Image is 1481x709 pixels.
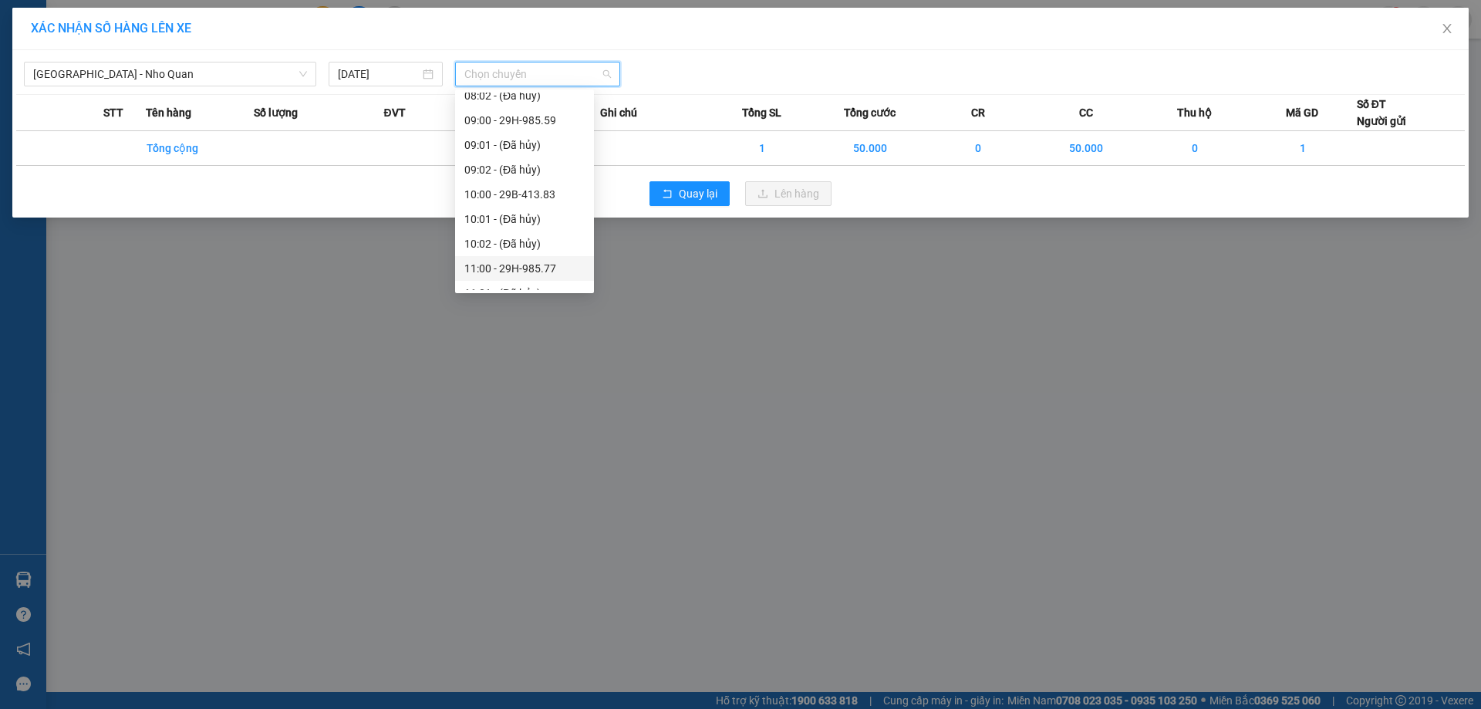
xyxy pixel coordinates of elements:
div: 10:02 - (Đã hủy) [464,235,585,252]
div: 09:01 - (Đã hủy) [464,137,585,154]
div: 11:00 - 29H-985.77 [464,260,585,277]
span: CC [1079,104,1093,121]
span: Số lượng [254,104,298,121]
span: Quay lại [679,185,717,202]
span: close [1441,22,1453,35]
div: 10:01 - (Đã hủy) [464,211,585,228]
input: 12/08/2025 [338,66,420,83]
div: 10:00 - 29B-413.83 [464,186,585,203]
button: Close [1425,8,1469,51]
span: Tên hàng [146,104,191,121]
td: 50.000 [1032,131,1140,166]
span: Mã GD [1286,104,1318,121]
span: STT [103,104,123,121]
span: rollback [662,188,673,201]
span: CR [971,104,985,121]
span: ĐVT [383,104,405,121]
td: 1 [708,131,816,166]
td: 0 [924,131,1032,166]
div: 09:00 - 29H-985.59 [464,112,585,129]
button: uploadLên hàng [745,181,832,206]
td: Tổng cộng [146,131,254,166]
div: 11:01 - (Đã hủy) [464,285,585,302]
span: Tổng cước [844,104,896,121]
span: Hà Nội - Nho Quan [33,62,307,86]
td: 50.000 [816,131,924,166]
div: 09:02 - (Đã hủy) [464,161,585,178]
span: Tổng SL [742,104,781,121]
span: Chọn chuyến [464,62,611,86]
div: 08:02 - (Đã hủy) [464,87,585,104]
span: Ghi chú [600,104,637,121]
div: Số ĐT Người gửi [1357,96,1406,130]
td: 1 [1249,131,1357,166]
button: rollbackQuay lại [649,181,730,206]
span: XÁC NHẬN SỐ HÀNG LÊN XE [31,21,191,35]
td: 0 [1140,131,1248,166]
span: Thu hộ [1177,104,1212,121]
